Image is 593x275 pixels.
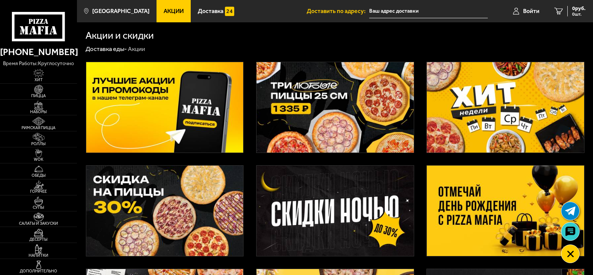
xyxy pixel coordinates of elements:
input: Ваш адрес доставки [369,4,488,18]
span: [GEOGRAPHIC_DATA] [92,8,149,14]
span: 0 руб. [572,6,586,11]
span: 0 шт. [572,12,586,16]
span: Акции [164,8,184,14]
div: Акции [128,45,145,53]
span: Войти [523,8,539,14]
a: Доставка еды- [86,45,127,52]
span: Доставить по адресу: [307,8,369,14]
img: 15daf4d41897b9f0e9f617042186c801.svg [225,7,234,16]
h1: Акции и скидки [86,31,154,41]
span: Доставка [198,8,223,14]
